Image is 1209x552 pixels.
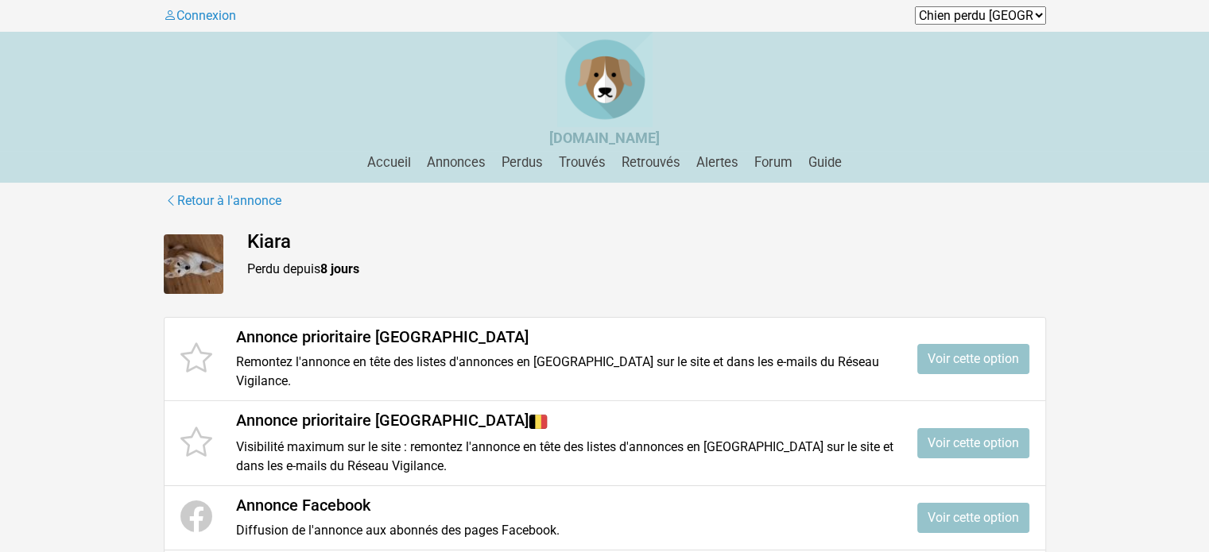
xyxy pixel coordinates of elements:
[236,438,893,476] p: Visibilité maximum sur le site : remontez l'annonce en tête des listes d'annonces en [GEOGRAPHIC_...
[917,428,1029,458] a: Voir cette option
[247,230,1046,253] h4: Kiara
[236,496,893,515] h4: Annonce Facebook
[164,191,282,211] a: Retour à l'annonce
[164,8,236,23] a: Connexion
[549,131,660,146] a: [DOMAIN_NAME]
[748,155,799,170] a: Forum
[802,155,848,170] a: Guide
[552,155,612,170] a: Trouvés
[917,344,1029,374] a: Voir cette option
[495,155,549,170] a: Perdus
[690,155,745,170] a: Alertes
[236,411,893,431] h4: Annonce prioritaire [GEOGRAPHIC_DATA]
[247,260,1046,279] p: Perdu depuis
[917,503,1029,533] a: Voir cette option
[236,327,893,346] h4: Annonce prioritaire [GEOGRAPHIC_DATA]
[236,353,893,391] p: Remontez l'annonce en tête des listes d'annonces en [GEOGRAPHIC_DATA] sur le site et dans les e-m...
[236,521,893,540] p: Diffusion de l'annonce aux abonnés des pages Facebook.
[320,261,359,276] strong: 8 jours
[529,412,548,431] img: Belgique
[420,155,492,170] a: Annonces
[557,32,653,127] img: Chien Perdu Belgique
[361,155,417,170] a: Accueil
[615,155,687,170] a: Retrouvés
[549,129,660,146] strong: [DOMAIN_NAME]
